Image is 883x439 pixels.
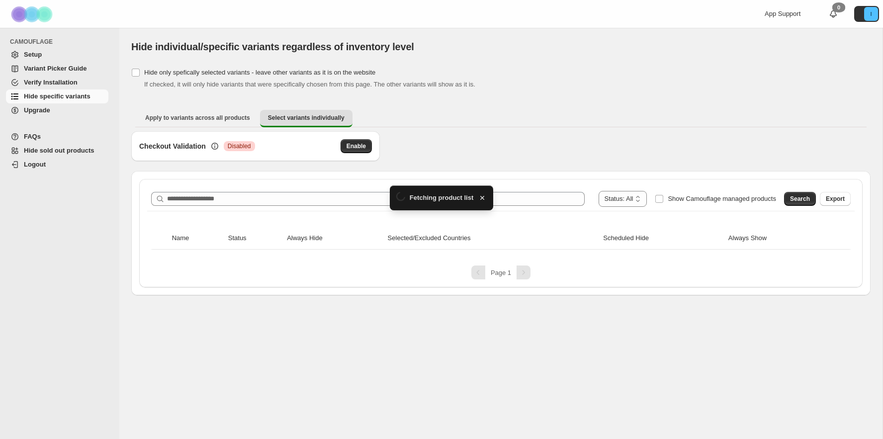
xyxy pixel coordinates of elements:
span: Page 1 [491,269,511,276]
button: Select variants individually [260,110,353,127]
span: FAQs [24,133,41,140]
a: FAQs [6,130,108,144]
th: Status [225,227,284,250]
a: Logout [6,158,108,172]
span: Export [826,195,845,203]
span: Hide only spefically selected variants - leave other variants as it is on the website [144,69,375,76]
button: Enable [341,139,372,153]
a: Upgrade [6,103,108,117]
span: Verify Installation [24,79,78,86]
div: 0 [832,2,845,12]
span: Select variants individually [268,114,345,122]
img: Camouflage [8,0,58,28]
span: Apply to variants across all products [145,114,250,122]
span: Setup [24,51,42,58]
th: Name [169,227,225,250]
text: I [870,11,872,17]
span: Avatar with initials I [864,7,878,21]
span: Search [790,195,810,203]
h3: Checkout Validation [139,141,206,151]
button: Avatar with initials I [854,6,879,22]
span: Hide sold out products [24,147,94,154]
a: Verify Installation [6,76,108,89]
a: 0 [828,9,838,19]
span: Show Camouflage managed products [668,195,776,202]
th: Always Show [725,227,833,250]
span: If checked, it will only hide variants that were specifically chosen from this page. The other va... [144,81,475,88]
span: Logout [24,161,46,168]
span: CAMOUFLAGE [10,38,112,46]
th: Selected/Excluded Countries [385,227,601,250]
button: Apply to variants across all products [137,110,258,126]
button: Search [784,192,816,206]
th: Always Hide [284,227,384,250]
span: Variant Picker Guide [24,65,87,72]
span: Enable [347,142,366,150]
span: Hide specific variants [24,92,90,100]
a: Hide sold out products [6,144,108,158]
nav: Pagination [147,265,855,279]
span: Fetching product list [410,193,474,203]
a: Setup [6,48,108,62]
div: Select variants individually [131,131,871,295]
button: Export [820,192,851,206]
a: Hide specific variants [6,89,108,103]
span: Disabled [228,142,251,150]
span: App Support [765,10,800,17]
a: Variant Picker Guide [6,62,108,76]
th: Scheduled Hide [600,227,725,250]
span: Upgrade [24,106,50,114]
span: Hide individual/specific variants regardless of inventory level [131,41,414,52]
